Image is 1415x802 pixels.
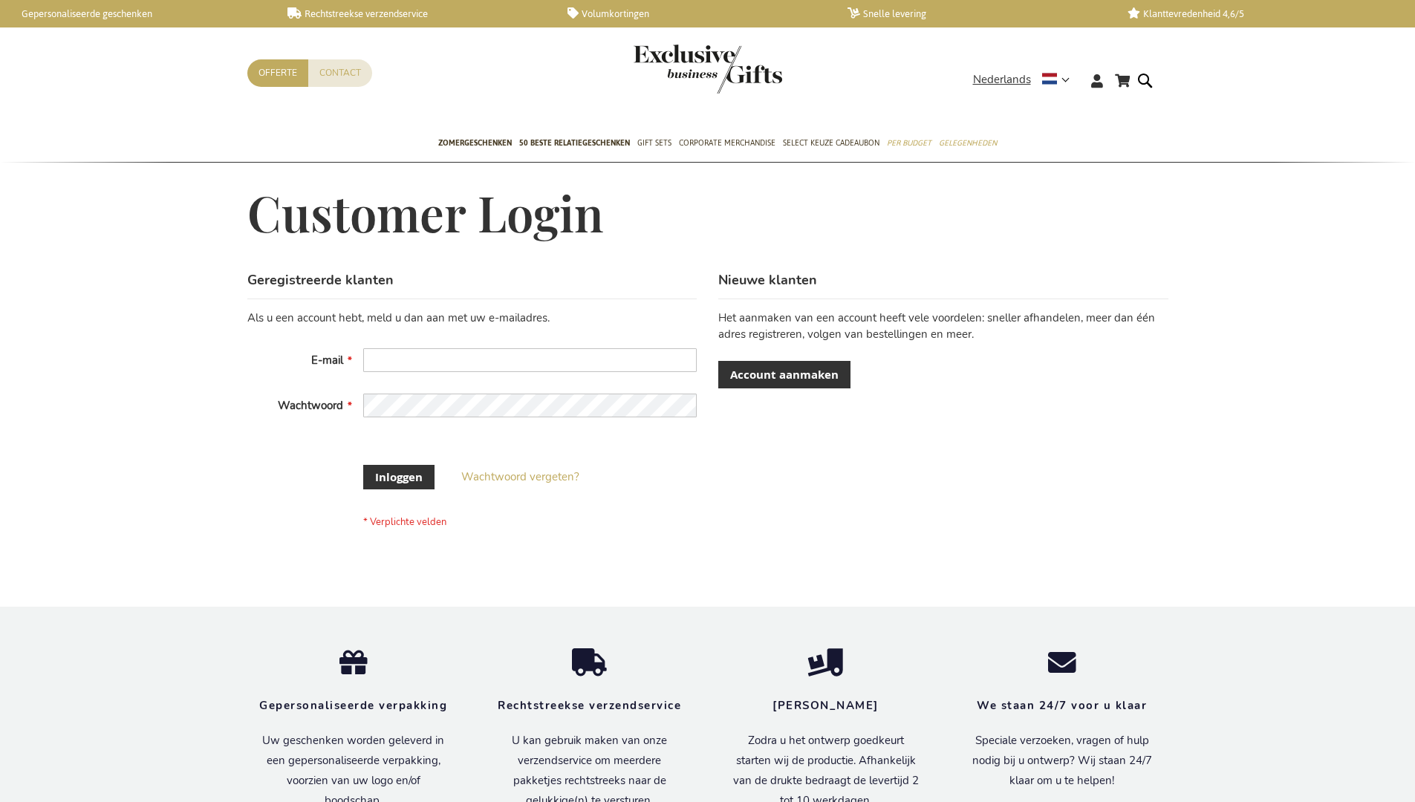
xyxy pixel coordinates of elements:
[848,7,1104,20] a: Snelle levering
[498,698,681,713] strong: Rechtstreekse verzendservice
[939,135,997,151] span: Gelegenheden
[287,7,544,20] a: Rechtstreekse verzendservice
[247,271,394,289] strong: Geregistreerde klanten
[637,135,671,151] span: Gift Sets
[887,135,931,151] span: Per Budget
[718,310,1168,342] p: Het aanmaken van een account heeft vele voordelen: sneller afhandelen, meer dan één adres registr...
[637,125,671,163] a: Gift Sets
[461,469,579,484] span: Wachtwoord vergeten?
[966,731,1158,791] p: Speciale verzoeken, vragen of hulp nodig bij u ontwerp? Wij staan 24/7 klaar om u te helpen!
[887,125,931,163] a: Per Budget
[567,7,824,20] a: Volumkortingen
[519,125,630,163] a: 50 beste relatiegeschenken
[259,698,447,713] strong: Gepersonaliseerde verpakking
[772,698,879,713] strong: [PERSON_NAME]
[783,135,879,151] span: Select Keuze Cadeaubon
[718,271,817,289] strong: Nieuwe klanten
[363,348,697,372] input: E-mail
[247,310,697,326] div: Als u een account hebt, meld u dan aan met uw e-mailadres.
[519,135,630,151] span: 50 beste relatiegeschenken
[679,135,775,151] span: Corporate Merchandise
[718,361,850,388] a: Account aanmaken
[438,135,512,151] span: Zomergeschenken
[7,7,264,20] a: Gepersonaliseerde geschenken
[977,698,1147,713] strong: We staan 24/7 voor u klaar
[783,125,879,163] a: Select Keuze Cadeaubon
[363,465,435,489] button: Inloggen
[247,59,308,87] a: Offerte
[634,45,708,94] a: store logo
[973,71,1031,88] span: Nederlands
[1128,7,1384,20] a: Klanttevredenheid 4,6/5
[438,125,512,163] a: Zomergeschenken
[679,125,775,163] a: Corporate Merchandise
[461,469,579,485] a: Wachtwoord vergeten?
[375,469,423,485] span: Inloggen
[247,180,604,244] span: Customer Login
[311,353,343,368] span: E-mail
[278,398,343,413] span: Wachtwoord
[308,59,372,87] a: Contact
[939,125,997,163] a: Gelegenheden
[634,45,782,94] img: Exclusive Business gifts logo
[730,367,839,382] span: Account aanmaken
